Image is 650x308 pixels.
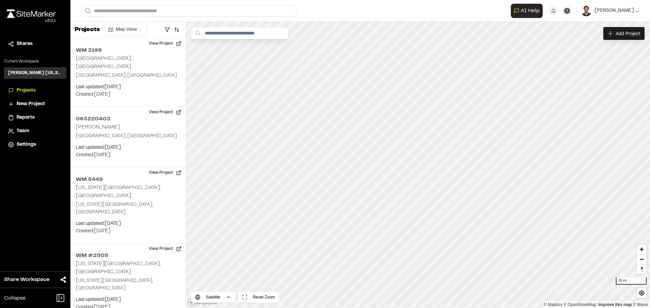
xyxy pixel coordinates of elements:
[76,56,132,69] h2: [GEOGRAPHIC_DATA], [GEOGRAPHIC_DATA]
[616,277,647,285] div: 30 mi
[17,114,35,121] span: Reports
[74,25,100,34] p: Projects
[145,243,186,254] button: View Project
[76,220,180,228] p: Last updated: [DATE]
[633,302,648,307] a: Maxar
[76,261,160,274] h2: [US_STATE][GEOGRAPHIC_DATA], [GEOGRAPHIC_DATA]
[637,244,647,254] button: Zoom in
[76,228,180,235] p: Created: [DATE]
[17,40,32,48] span: Shares
[8,87,62,94] a: Projects
[76,84,180,91] p: Last updated: [DATE]
[8,100,62,108] a: New Project
[7,9,56,18] img: rebrand.png
[76,125,120,129] h2: [PERSON_NAME]
[8,127,62,135] a: Team
[76,144,180,151] p: Last updated: [DATE]
[17,100,45,108] span: New Project
[76,133,180,140] p: [GEOGRAPHIC_DATA], [GEOGRAPHIC_DATA]
[17,141,36,148] span: Settings
[637,264,647,274] span: Reset bearing to north
[511,4,545,18] div: Open AI Assistant
[4,58,66,65] p: Current Workspace
[581,5,639,16] button: [PERSON_NAME]
[76,296,180,304] p: Last updated: [DATE]
[76,175,180,184] h2: WM 5449
[81,5,93,17] button: Search
[594,7,634,15] span: [PERSON_NAME]
[4,276,49,284] span: Share Workspace
[76,201,180,216] p: [US_STATE][GEOGRAPHIC_DATA], [GEOGRAPHIC_DATA]
[4,294,26,302] span: Collapse
[76,185,160,198] h2: [US_STATE][GEOGRAPHIC_DATA], [GEOGRAPHIC_DATA]
[76,72,180,79] p: [GEOGRAPHIC_DATA], [GEOGRAPHIC_DATA]
[637,254,647,264] button: Zoom out
[521,7,540,15] span: AI Help
[8,114,62,121] a: Reports
[598,302,632,307] a: Map feedback
[76,91,180,98] p: Created: [DATE]
[637,288,647,298] button: Find my location
[76,46,180,54] h2: WM 3199
[188,298,217,306] a: Mapbox logo
[8,70,62,76] h3: [PERSON_NAME] [US_STATE]
[17,87,36,94] span: Projects
[145,167,186,178] button: View Project
[145,107,186,118] button: View Project
[637,264,647,274] button: Reset bearing to north
[8,141,62,148] a: Settings
[76,277,180,292] p: [US_STATE][GEOGRAPHIC_DATA], [GEOGRAPHIC_DATA]
[8,40,62,48] a: Shares
[238,292,279,303] button: Reset Zoom
[7,18,56,24] div: Oh geez...please don't...
[544,302,562,307] a: Mapbox
[76,151,180,159] p: Created: [DATE]
[17,127,29,135] span: Team
[511,4,543,18] button: Open AI Assistant
[145,38,186,49] button: View Project
[76,115,180,123] h2: 063220403
[564,302,597,307] a: OpenStreetMap
[581,5,592,16] img: User
[616,30,640,37] span: Add Project
[76,252,180,260] h2: WM #2505
[186,22,650,308] canvas: Map
[191,292,235,303] button: Satellite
